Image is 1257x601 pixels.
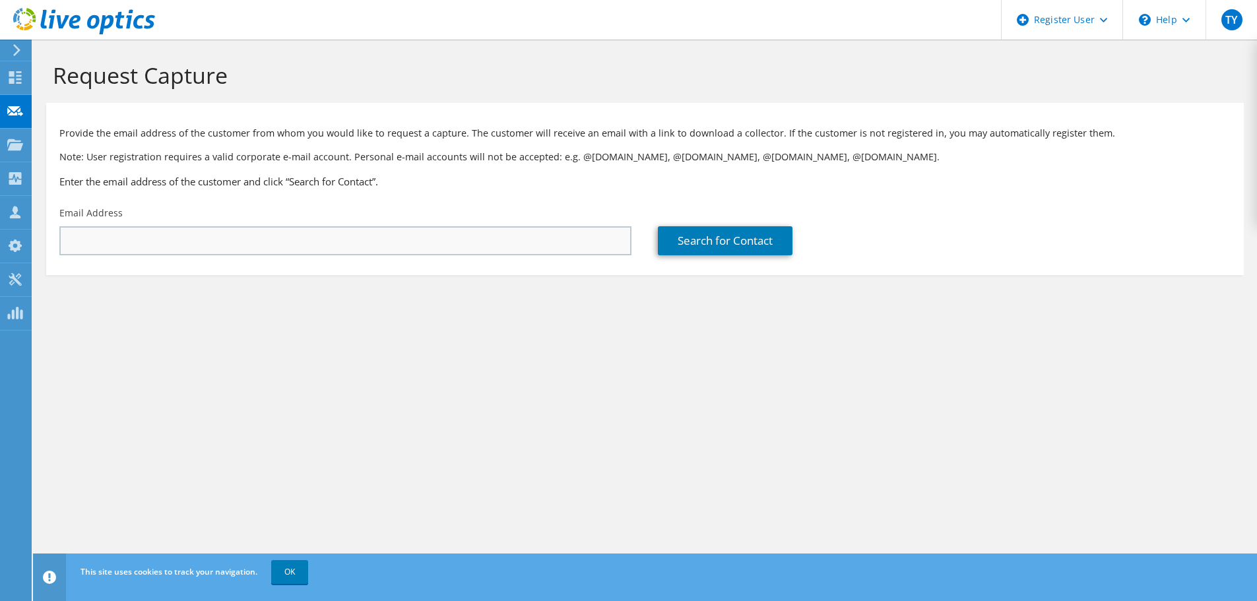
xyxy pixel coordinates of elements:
[81,566,257,577] span: This site uses cookies to track your navigation.
[53,61,1231,89] h1: Request Capture
[59,126,1231,141] p: Provide the email address of the customer from whom you would like to request a capture. The cust...
[59,206,123,220] label: Email Address
[271,560,308,584] a: OK
[658,226,792,255] a: Search for Contact
[59,174,1231,189] h3: Enter the email address of the customer and click “Search for Contact”.
[1139,14,1151,26] svg: \n
[59,150,1231,164] p: Note: User registration requires a valid corporate e-mail account. Personal e-mail accounts will ...
[1221,9,1242,30] span: TY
